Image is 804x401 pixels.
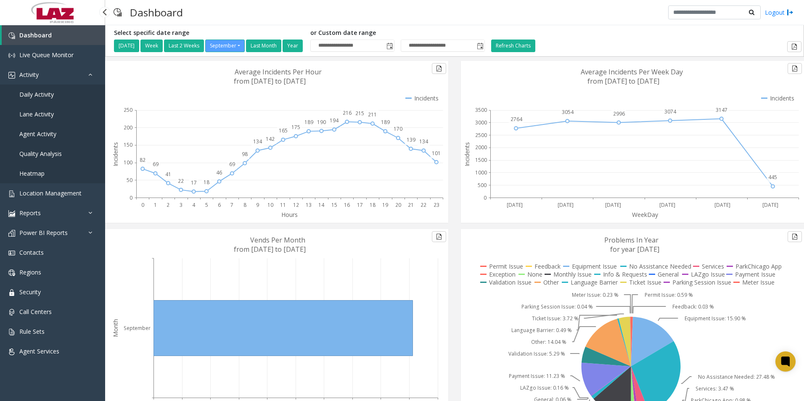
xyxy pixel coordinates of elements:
[714,201,730,208] text: [DATE]
[408,201,414,208] text: 21
[509,372,565,380] text: Payment Issue: 11.23 %
[218,201,221,208] text: 6
[124,106,132,113] text: 250
[114,29,304,37] h5: Select specific date range
[368,111,377,118] text: 211
[317,119,326,126] text: 190
[306,201,312,208] text: 13
[19,71,39,79] span: Activity
[475,132,487,139] text: 2500
[164,40,204,52] button: Last 2 Weeks
[167,201,169,208] text: 2
[8,72,15,79] img: 'icon'
[463,142,471,166] text: Incidents
[532,315,579,322] text: Ticket Issue: 3.72 %
[385,40,394,52] span: Toggle popup
[19,268,41,276] span: Regions
[114,40,139,52] button: [DATE]
[421,201,426,208] text: 22
[432,63,446,74] button: Export to pdf
[19,130,56,138] span: Agent Activity
[19,347,59,355] span: Agent Services
[19,229,68,237] span: Power BI Reports
[8,309,15,316] img: 'icon'
[491,40,535,52] button: Refresh Charts
[205,201,208,208] text: 5
[165,171,171,178] text: 41
[344,201,350,208] text: 16
[343,109,352,116] text: 216
[153,161,159,168] text: 69
[475,169,487,176] text: 1000
[381,119,390,126] text: 189
[304,119,313,126] text: 189
[19,248,44,256] span: Contacts
[234,245,306,254] text: from [DATE] to [DATE]
[672,303,714,310] text: Feedback: 0.03 %
[432,231,446,242] button: Export to pdf
[645,291,693,298] text: Permit Issue: 0.59 %
[279,127,288,134] text: 165
[685,315,746,322] text: Equipment Issue: 15.90 %
[234,77,306,86] text: from [DATE] to [DATE]
[8,52,15,59] img: 'icon'
[716,106,727,113] text: 3147
[511,327,572,334] text: Language Barrier: 0.49 %
[8,289,15,296] img: 'icon'
[191,179,197,186] text: 17
[235,67,322,77] text: Average Incidents Per Hour
[114,2,122,23] img: pageIcon
[216,169,222,176] text: 46
[2,25,105,45] a: Dashboard
[330,117,339,124] text: 194
[521,303,593,310] text: Parking Session Issue: 0.04 %
[243,201,246,208] text: 8
[19,31,52,39] span: Dashboard
[19,308,52,316] span: Call Centers
[126,2,187,23] h3: Dashboard
[242,150,248,158] text: 98
[787,8,793,17] img: logout
[382,201,388,208] text: 19
[768,174,777,181] text: 445
[787,41,801,52] button: Export to pdf
[696,385,734,392] text: Services: 3.47 %
[394,125,402,132] text: 170
[484,194,487,201] text: 0
[8,32,15,39] img: 'icon'
[266,135,275,142] text: 142
[111,319,119,337] text: Month
[140,40,163,52] button: Week
[283,40,303,52] button: Year
[572,291,619,298] text: Meter Issue: 0.23 %
[432,150,441,157] text: 101
[8,190,15,197] img: 'icon'
[127,177,132,184] text: 50
[475,144,487,151] text: 2000
[664,108,677,115] text: 3074
[124,141,132,148] text: 150
[140,156,145,164] text: 82
[531,338,566,346] text: Other: 14.04 %
[154,201,157,208] text: 1
[124,324,151,332] text: September
[331,201,337,208] text: 15
[765,8,793,17] a: Logout
[291,124,300,131] text: 175
[419,138,428,145] text: 134
[407,136,415,143] text: 139
[475,156,487,164] text: 1500
[19,110,54,118] span: Lane Activity
[8,348,15,355] img: 'icon'
[253,138,262,145] text: 134
[370,201,376,208] text: 18
[250,235,305,245] text: Vends Per Month
[762,201,778,208] text: [DATE]
[788,231,802,242] button: Export to pdf
[475,106,487,113] text: 3500
[395,201,401,208] text: 20
[434,201,439,208] text: 23
[613,110,625,117] text: 2996
[8,210,15,217] img: 'icon'
[229,161,235,168] text: 69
